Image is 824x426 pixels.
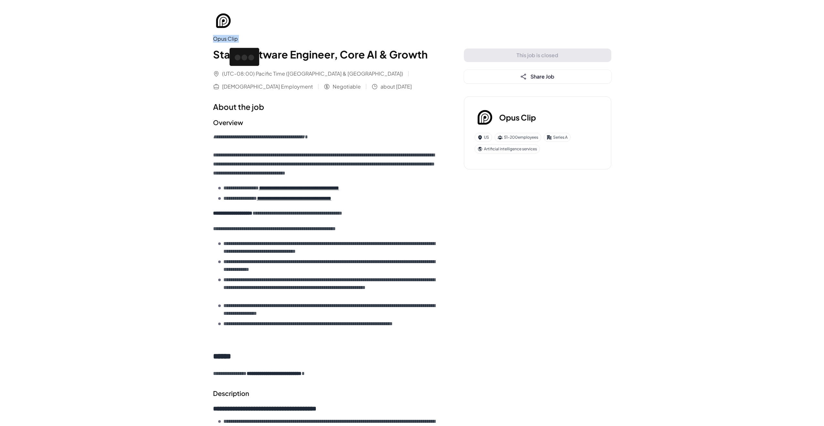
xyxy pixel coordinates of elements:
[544,133,571,142] div: Series A
[222,70,403,78] span: (UTC-08:00) Pacific Time ([GEOGRAPHIC_DATA] & [GEOGRAPHIC_DATA])
[464,70,611,83] button: Share Job
[213,47,438,62] h1: Staff Software Engineer, Core AI & Growth
[475,133,492,142] div: US
[213,118,438,127] h2: Overview
[475,107,495,128] img: Op
[495,133,541,142] div: 51-200 employees
[213,389,438,398] h2: Description
[213,35,438,43] div: Opus Clip
[475,144,540,154] div: Artificial intelligence services
[499,112,536,123] h3: Opus Clip
[213,101,438,112] h1: About the job
[380,83,412,91] span: about [DATE]
[333,83,361,91] span: Negotiable
[213,10,234,31] img: Op
[530,73,554,80] span: Share Job
[222,83,313,91] span: [DEMOGRAPHIC_DATA] Employment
